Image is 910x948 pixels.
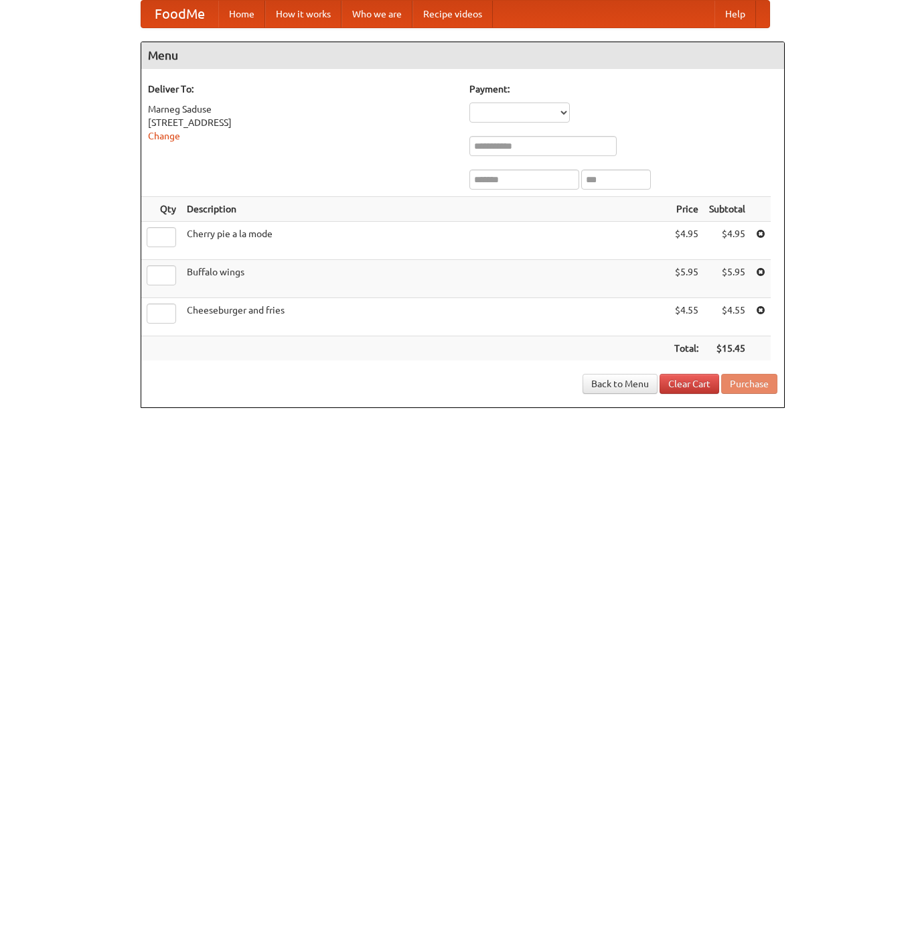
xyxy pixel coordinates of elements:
[669,197,704,222] th: Price
[148,103,456,116] div: Marneg Saduse
[141,42,784,69] h4: Menu
[181,260,669,298] td: Buffalo wings
[669,222,704,260] td: $4.95
[669,260,704,298] td: $5.95
[181,222,669,260] td: Cherry pie a la mode
[669,298,704,336] td: $4.55
[669,336,704,361] th: Total:
[469,82,777,96] h5: Payment:
[148,131,180,141] a: Change
[721,374,777,394] button: Purchase
[714,1,756,27] a: Help
[141,1,218,27] a: FoodMe
[704,222,751,260] td: $4.95
[181,298,669,336] td: Cheeseburger and fries
[218,1,265,27] a: Home
[412,1,493,27] a: Recipe videos
[704,336,751,361] th: $15.45
[265,1,342,27] a: How it works
[704,197,751,222] th: Subtotal
[148,116,456,129] div: [STREET_ADDRESS]
[583,374,658,394] a: Back to Menu
[660,374,719,394] a: Clear Cart
[704,260,751,298] td: $5.95
[148,82,456,96] h5: Deliver To:
[181,197,669,222] th: Description
[141,197,181,222] th: Qty
[342,1,412,27] a: Who we are
[704,298,751,336] td: $4.55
